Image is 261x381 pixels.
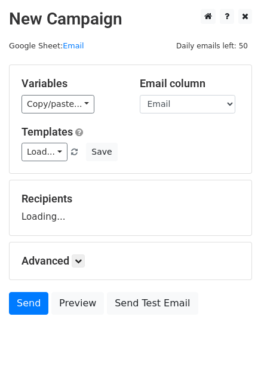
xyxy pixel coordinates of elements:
[22,143,67,161] a: Load...
[140,77,240,90] h5: Email column
[22,192,239,223] div: Loading...
[9,41,84,50] small: Google Sheet:
[22,192,239,205] h5: Recipients
[51,292,104,315] a: Preview
[22,125,73,138] a: Templates
[86,143,117,161] button: Save
[9,9,252,29] h2: New Campaign
[22,254,239,268] h5: Advanced
[172,39,252,53] span: Daily emails left: 50
[22,95,94,113] a: Copy/paste...
[9,292,48,315] a: Send
[63,41,84,50] a: Email
[172,41,252,50] a: Daily emails left: 50
[22,77,122,90] h5: Variables
[107,292,198,315] a: Send Test Email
